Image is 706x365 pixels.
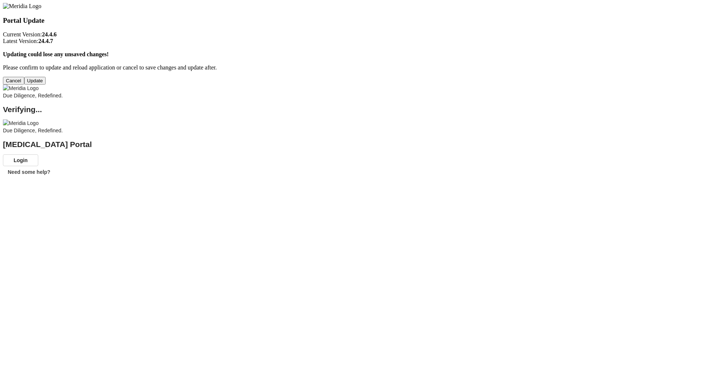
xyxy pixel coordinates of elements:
button: Login [3,154,38,166]
img: Meridia Logo [3,3,41,10]
strong: 24.4.7 [38,38,53,44]
span: Due Diligence, Redefined. [3,128,63,133]
h3: Portal Update [3,17,703,25]
button: Need some help? [3,166,55,178]
strong: 24.4.6 [42,31,57,37]
img: Meridia Logo [3,119,39,127]
strong: Updating could lose any unsaved changes! [3,51,109,57]
img: Meridia Logo [3,85,39,92]
h2: Verifying... [3,106,703,113]
p: Current Version: Latest Version: Please confirm to update and reload application or cancel to sav... [3,31,703,71]
span: Due Diligence, Redefined. [3,93,63,99]
button: Cancel [3,77,24,85]
button: Update [24,77,46,85]
h2: [MEDICAL_DATA] Portal [3,141,703,148]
